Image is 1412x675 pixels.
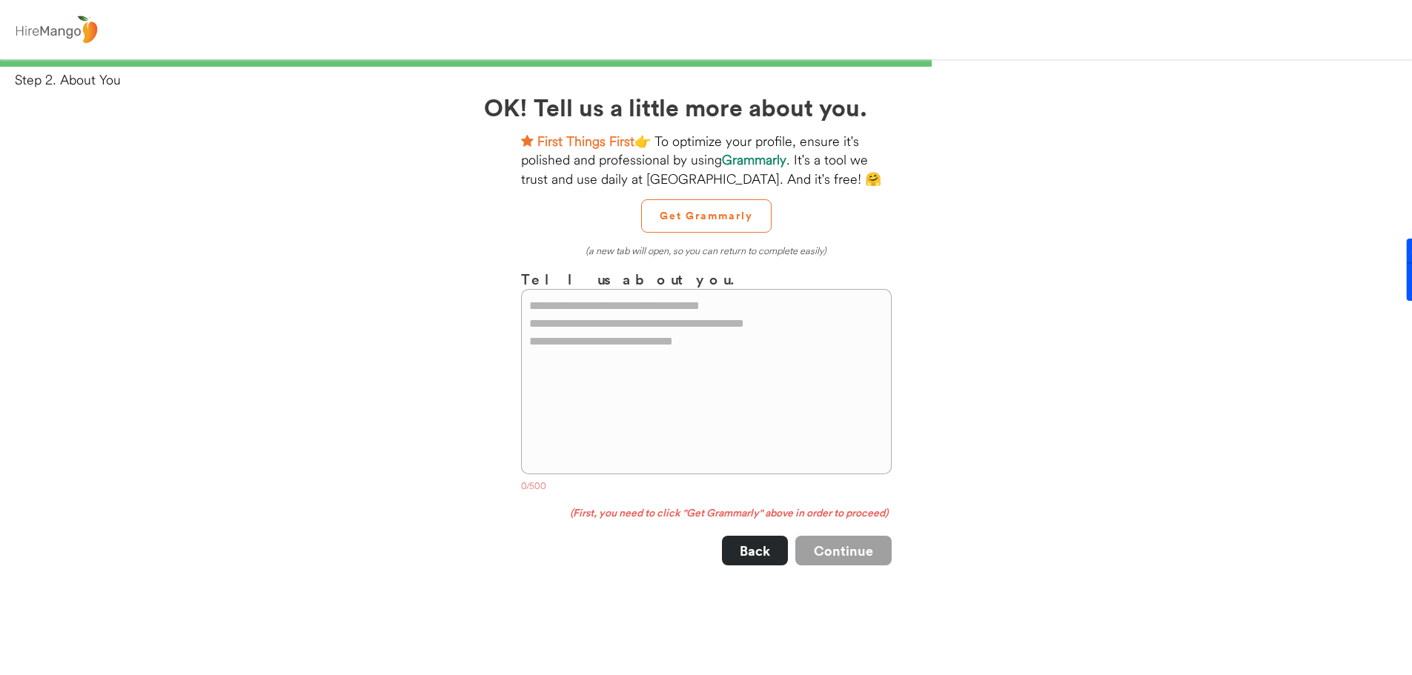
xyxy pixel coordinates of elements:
div: (First, you need to click "Get Grammarly" above in order to proceed) [521,506,892,521]
div: 0/500 [521,480,892,495]
button: Back [722,536,788,565]
strong: First Things First [537,133,634,150]
em: (a new tab will open, so you can return to complete easily) [586,245,826,256]
button: Get Grammarly [641,199,772,233]
h2: OK! Tell us a little more about you. [484,89,929,124]
button: Continue [795,536,892,565]
div: Step 2. About You [15,70,1412,89]
div: 👉 To optimize your profile, ensure it's polished and professional by using . It's a tool we trust... [521,132,892,188]
img: logo%20-%20hiremango%20gray.png [11,13,102,47]
h3: Tell us about you. [521,268,892,290]
strong: Grammarly [722,151,786,168]
div: 66% [3,59,1409,67]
